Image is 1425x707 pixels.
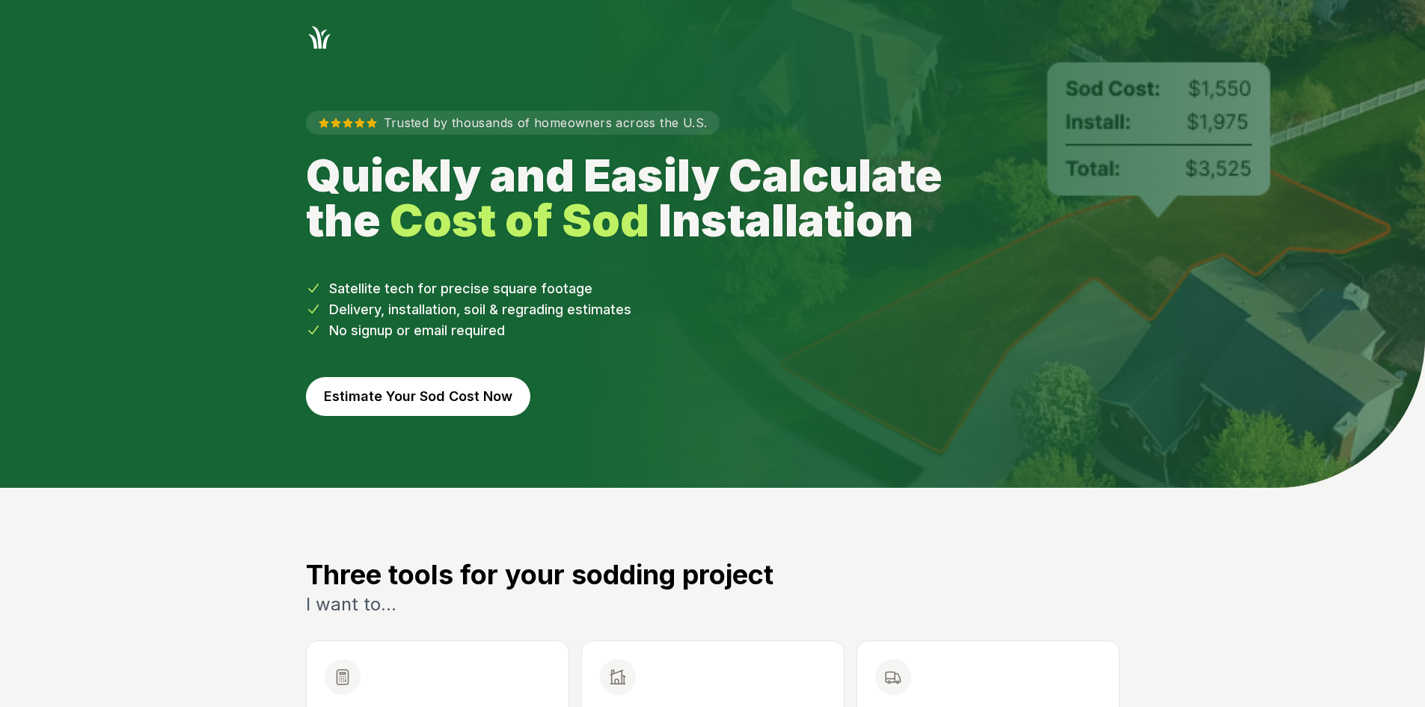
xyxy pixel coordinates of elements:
[390,193,649,247] strong: Cost of Sod
[306,278,1120,299] li: Satellite tech for precise square footage
[306,320,1120,341] li: No signup or email required
[306,593,1120,616] p: I want to...
[567,302,631,317] span: estimates
[306,377,530,416] button: Estimate Your Sod Cost Now
[306,299,1120,320] li: Delivery, installation, soil & regrading
[306,111,720,135] p: Trusted by thousands of homeowners across the U.S.
[306,560,1120,590] h3: Three tools for your sodding project
[306,153,976,242] h1: Quickly and Easily Calculate the Installation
